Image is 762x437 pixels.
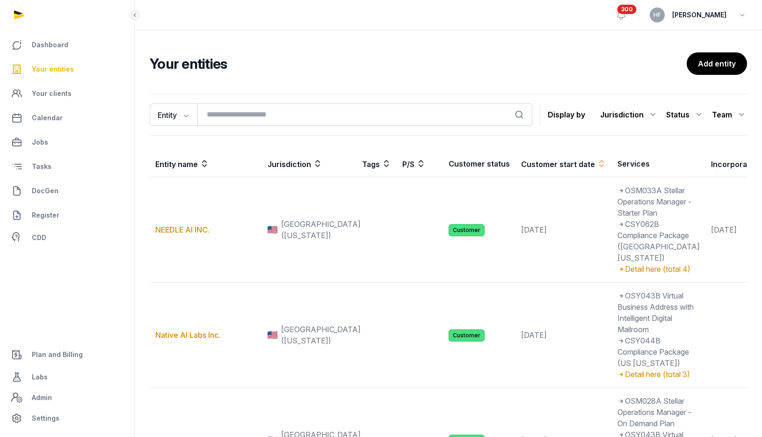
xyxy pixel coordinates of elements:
span: OSM028A Stellar Operations Manager - On Demand Plan [617,396,691,428]
th: Customer start date [515,151,612,177]
a: Your clients [7,82,127,105]
th: Tags [356,151,397,177]
a: Register [7,204,127,226]
div: Jurisdiction [600,107,659,122]
span: [PERSON_NAME] [672,9,726,21]
th: Jurisdiction [262,151,356,177]
div: Detail here (total 3) [617,369,700,380]
span: Admin [32,392,52,403]
div: Status [666,107,704,122]
a: Dashboard [7,34,127,56]
span: 300 [617,5,637,14]
a: Add entity [687,52,747,75]
span: OSM033A Stellar Operations Manager - Starter Plan [617,186,691,218]
span: Dashboard [32,39,68,51]
span: Register [32,210,59,221]
h2: Your entities [150,55,687,72]
th: Entity name [150,151,262,177]
span: [GEOGRAPHIC_DATA] ([US_STATE]) [281,218,361,241]
a: NEEDLE AI INC. [155,225,210,234]
span: Labs [32,371,48,383]
th: Services [612,151,705,177]
td: [DATE] [515,283,612,388]
span: Jobs [32,137,48,148]
span: CSY062B Compliance Package ([GEOGRAPHIC_DATA] [US_STATE]) [617,219,700,262]
span: [GEOGRAPHIC_DATA] ([US_STATE]) [281,324,361,346]
a: Calendar [7,107,127,129]
span: OSY043B Virtual Business Address with Intelligent Digital Mailroom [617,291,694,334]
button: HF [650,7,665,22]
span: Your clients [32,88,72,99]
a: Settings [7,407,127,430]
th: Customer status [443,151,515,177]
th: P/S [397,151,443,177]
a: Tasks [7,155,127,178]
span: Customer [449,329,485,342]
a: Plan and Billing [7,343,127,366]
button: Entity [150,103,197,126]
a: CDD [7,228,127,247]
span: HF [653,12,661,18]
div: Detail here (total 4) [617,263,700,275]
a: DocGen [7,180,127,202]
span: DocGen [32,185,58,197]
td: [DATE] [515,177,612,283]
a: Jobs [7,131,127,153]
a: Your entities [7,58,127,80]
span: Settings [32,413,59,424]
div: Team [712,107,747,122]
span: Calendar [32,112,63,124]
span: Customer [449,224,485,236]
span: CDD [32,232,46,243]
a: Native AI Labs Inc. [155,330,220,340]
a: Admin [7,388,127,407]
span: Plan and Billing [32,349,83,360]
a: Labs [7,366,127,388]
p: Display by [548,107,585,122]
span: Your entities [32,64,74,75]
span: Tasks [32,161,51,172]
span: CSY044B Compliance Package (US [US_STATE]) [617,336,689,368]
